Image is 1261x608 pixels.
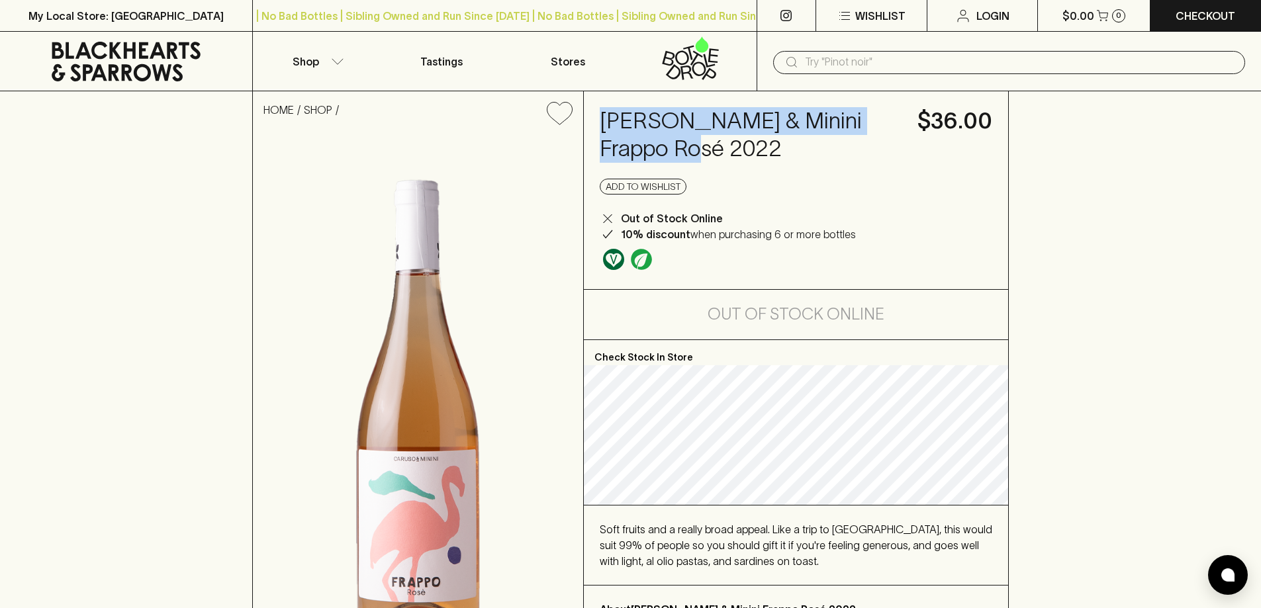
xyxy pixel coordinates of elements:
[631,249,652,270] img: Organic
[1221,568,1235,582] img: bubble-icon
[551,54,585,69] p: Stores
[621,210,723,226] p: Out of Stock Online
[855,8,906,24] p: Wishlist
[420,54,463,69] p: Tastings
[379,32,504,91] a: Tastings
[253,32,379,91] button: Shop
[600,245,628,273] a: Made without the use of any animal products.
[1062,8,1094,24] p: $0.00
[708,304,884,325] h5: Out of Stock Online
[1116,12,1121,19] p: 0
[541,97,578,130] button: Add to wishlist
[600,179,686,195] button: Add to wishlist
[603,249,624,270] img: Vegan
[600,107,902,163] h4: [PERSON_NAME] & Minini Frappo Rosé 2022
[621,226,856,242] p: when purchasing 6 or more bottles
[628,245,655,273] a: Organic
[917,107,992,135] h4: $36.00
[584,340,1008,365] p: Check Stock In Store
[805,52,1235,73] input: Try "Pinot noir"
[976,8,1009,24] p: Login
[28,8,224,24] p: My Local Store: [GEOGRAPHIC_DATA]
[304,104,332,116] a: SHOP
[293,54,319,69] p: Shop
[621,228,690,240] b: 10% discount
[1176,8,1235,24] p: Checkout
[263,104,294,116] a: HOME
[505,32,631,91] a: Stores
[600,523,992,567] span: Soft fruits and a really broad appeal. Like a trip to [GEOGRAPHIC_DATA], this would suit 99% of p...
